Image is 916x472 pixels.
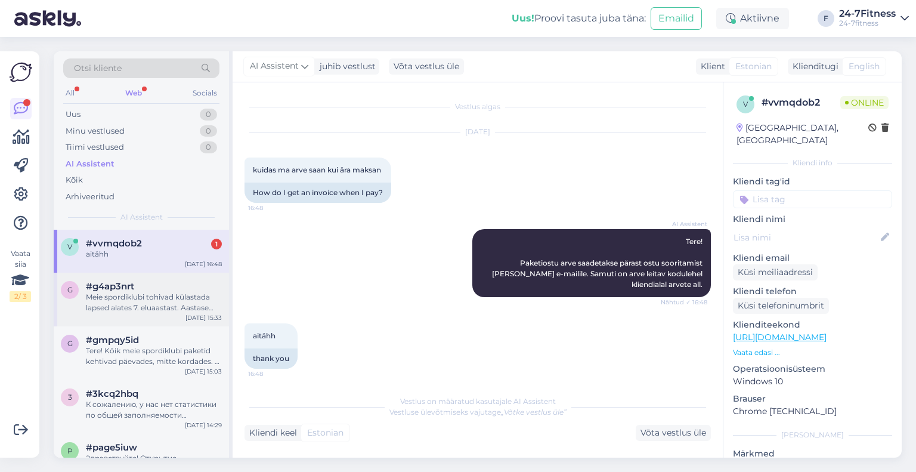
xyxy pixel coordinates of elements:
[733,430,892,440] div: [PERSON_NAME]
[86,281,134,292] span: #g4ap3nrt
[10,248,31,302] div: Vaata siia
[253,165,381,174] span: kuidas ma arve saan kui ära maksan
[736,122,868,147] div: [GEOGRAPHIC_DATA], [GEOGRAPHIC_DATA]
[67,446,73,455] span: p
[66,191,114,203] div: Arhiveeritud
[10,291,31,302] div: 2 / 3
[733,363,892,375] p: Operatsioonisüsteem
[733,405,892,418] p: Chrome [TECHNICAL_ID]
[123,85,144,101] div: Web
[86,388,138,399] span: #3kcq2hbq
[86,442,137,453] span: #page5iuw
[307,427,343,439] span: Estonian
[733,347,892,358] p: Vaata edasi ...
[762,95,840,110] div: # vvmqdob2
[63,85,77,101] div: All
[66,158,114,170] div: AI Assistent
[245,427,297,439] div: Kliendi keel
[661,298,707,307] span: Nähtud ✓ 16:48
[733,375,892,388] p: Windows 10
[839,18,896,28] div: 24-7fitness
[733,332,827,343] a: [URL][DOMAIN_NAME]
[248,369,293,378] span: 16:48
[86,399,222,421] div: К сожалению, у нас нет статистики по общей заполняемости спортивных клубов и групповых тренировок...
[512,11,646,26] div: Proovi tasuta juba täna:
[86,238,142,249] span: #vvmqdob2
[735,60,772,73] span: Estonian
[733,213,892,226] p: Kliendi nimi
[733,285,892,298] p: Kliendi telefon
[315,60,376,73] div: juhib vestlust
[66,141,124,153] div: Tiimi vestlused
[245,348,298,369] div: thank you
[185,313,222,322] div: [DATE] 15:33
[389,58,464,75] div: Võta vestlus üle
[839,9,896,18] div: 24-7Fitness
[66,125,125,137] div: Minu vestlused
[849,60,880,73] span: English
[200,125,217,137] div: 0
[86,345,222,367] div: Tere! Kõik meie spordiklubi paketid kehtivad päevades, mitte kordades. 3 päeva pakett kehtib ostu...
[67,339,73,348] span: g
[185,260,222,269] div: [DATE] 16:48
[66,109,81,121] div: Uus
[651,7,702,30] button: Emailid
[400,397,556,406] span: Vestlus on määratud kasutajale AI Assistent
[10,61,32,84] img: Askly Logo
[389,408,567,417] span: Vestluse ülevõtmiseks vajutage
[788,60,838,73] div: Klienditugi
[190,85,219,101] div: Socials
[840,96,889,109] span: Online
[250,60,299,73] span: AI Assistent
[185,421,222,430] div: [DATE] 14:29
[68,393,72,402] span: 3
[733,252,892,264] p: Kliendi email
[512,13,534,24] b: Uus!
[733,190,892,208] input: Lisa tag
[716,8,789,29] div: Aktiivne
[200,141,217,153] div: 0
[492,237,704,289] span: Tere! Paketiostu arve saadetakse pärast ostu sooritamist [PERSON_NAME] e-mailile. Samuti on arve ...
[248,203,293,212] span: 16:48
[245,127,711,137] div: [DATE]
[245,183,391,203] div: How do I get an invoice when I pay?
[839,9,909,28] a: 24-7Fitness24-7fitness
[501,408,567,417] i: „Võtke vestlus üle”
[86,249,222,260] div: aitähh
[636,425,711,441] div: Võta vestlus üle
[733,175,892,188] p: Kliendi tag'id
[245,101,711,112] div: Vestlus algas
[733,448,892,460] p: Märkmed
[74,62,122,75] span: Otsi kliente
[734,231,878,244] input: Lisa nimi
[733,298,829,314] div: Küsi telefoninumbrit
[67,242,72,251] span: v
[733,264,818,280] div: Küsi meiliaadressi
[66,174,83,186] div: Kõik
[733,158,892,168] div: Kliendi info
[67,285,73,294] span: g
[86,292,222,313] div: Meie spordiklubi tohivad külastada lapsed alates 7. eluaastast. Aastase lepinguga paketi ostmisel...
[185,367,222,376] div: [DATE] 15:03
[663,220,707,229] span: AI Assistent
[200,109,217,121] div: 0
[818,10,834,27] div: F
[733,319,892,331] p: Klienditeekond
[120,212,163,223] span: AI Assistent
[86,335,139,345] span: #gmpqy5id
[733,393,892,405] p: Brauser
[211,239,222,249] div: 1
[743,100,748,109] span: v
[253,331,276,340] span: aitähh
[696,60,725,73] div: Klient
